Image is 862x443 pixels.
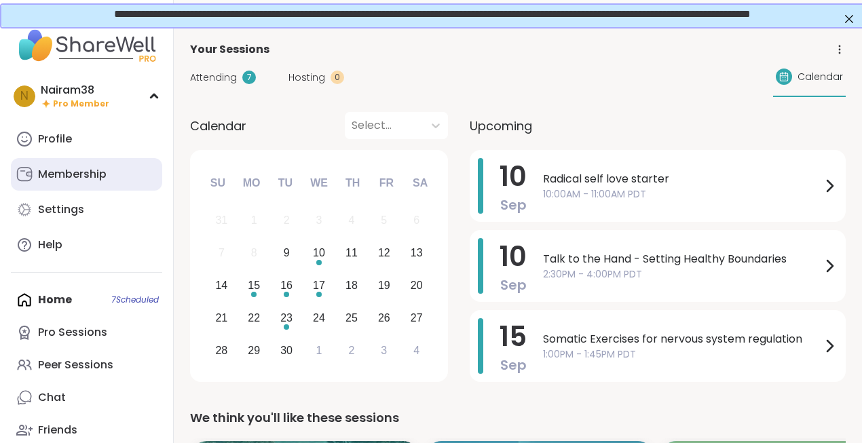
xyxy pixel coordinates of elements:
[371,168,401,198] div: Fr
[543,267,821,282] span: 2:30PM - 4:00PM PDT
[798,70,843,84] span: Calendar
[11,349,162,381] a: Peer Sessions
[413,341,419,360] div: 4
[543,187,821,201] span: 10:00AM - 11:00AM PDT
[207,239,236,268] div: Not available Sunday, September 7th, 2025
[207,336,236,365] div: Choose Sunday, September 28th, 2025
[313,276,325,294] div: 17
[240,303,269,332] div: Choose Monday, September 22nd, 2025
[348,211,354,229] div: 4
[11,22,162,69] img: ShareWell Nav Logo
[402,303,431,332] div: Choose Saturday, September 27th, 2025
[402,239,431,268] div: Choose Saturday, September 13th, 2025
[215,276,227,294] div: 14
[280,309,293,327] div: 23
[251,244,257,262] div: 8
[272,303,301,332] div: Choose Tuesday, September 23rd, 2025
[500,317,527,355] span: 15
[411,244,423,262] div: 13
[38,132,72,147] div: Profile
[219,244,225,262] div: 7
[38,202,84,217] div: Settings
[248,341,260,360] div: 29
[20,88,29,105] span: N
[337,239,367,268] div: Choose Thursday, September 11th, 2025
[38,237,62,252] div: Help
[345,244,358,262] div: 11
[240,271,269,301] div: Choose Monday, September 15th, 2025
[470,117,532,135] span: Upcoming
[240,206,269,235] div: Not available Monday, September 1st, 2025
[284,244,290,262] div: 9
[190,41,269,58] span: Your Sessions
[500,237,527,275] span: 10
[207,303,236,332] div: Choose Sunday, September 21st, 2025
[345,276,358,294] div: 18
[207,206,236,235] div: Not available Sunday, August 31st, 2025
[543,171,821,187] span: Radical self love starter
[38,167,107,182] div: Membership
[345,309,358,327] div: 25
[381,211,387,229] div: 5
[38,325,107,340] div: Pro Sessions
[543,251,821,267] span: Talk to the Hand - Setting Healthy Boundaries
[337,271,367,301] div: Choose Thursday, September 18th, 2025
[313,244,325,262] div: 10
[500,355,527,374] span: Sep
[11,123,162,155] a: Profile
[543,331,821,347] span: Somatic Exercises for nervous system regulation
[190,71,237,85] span: Attending
[205,204,432,366] div: month 2025-09
[284,211,290,229] div: 2
[381,341,387,360] div: 3
[240,336,269,365] div: Choose Monday, September 29th, 2025
[500,275,527,294] span: Sep
[305,239,334,268] div: Choose Wednesday, September 10th, 2025
[369,271,398,301] div: Choose Friday, September 19th, 2025
[270,168,300,198] div: Tu
[236,168,266,198] div: Mo
[331,71,344,84] div: 0
[272,336,301,365] div: Choose Tuesday, September 30th, 2025
[242,71,256,84] div: 7
[190,408,846,427] div: We think you'll like these sessions
[402,336,431,365] div: Choose Saturday, October 4th, 2025
[337,303,367,332] div: Choose Thursday, September 25th, 2025
[316,341,322,360] div: 1
[338,168,368,198] div: Th
[337,336,367,365] div: Choose Thursday, October 2nd, 2025
[38,358,113,372] div: Peer Sessions
[207,271,236,301] div: Choose Sunday, September 14th, 2025
[251,211,257,229] div: 1
[500,195,527,214] span: Sep
[405,168,435,198] div: Sa
[11,229,162,261] a: Help
[272,271,301,301] div: Choose Tuesday, September 16th, 2025
[248,276,260,294] div: 15
[348,341,354,360] div: 2
[369,206,398,235] div: Not available Friday, September 5th, 2025
[248,309,260,327] div: 22
[369,303,398,332] div: Choose Friday, September 26th, 2025
[240,239,269,268] div: Not available Monday, September 8th, 2025
[11,316,162,349] a: Pro Sessions
[369,336,398,365] div: Choose Friday, October 3rd, 2025
[288,71,325,85] span: Hosting
[53,98,109,110] span: Pro Member
[316,211,322,229] div: 3
[280,276,293,294] div: 16
[215,309,227,327] div: 21
[11,381,162,414] a: Chat
[413,211,419,229] div: 6
[378,276,390,294] div: 19
[305,206,334,235] div: Not available Wednesday, September 3rd, 2025
[369,239,398,268] div: Choose Friday, September 12th, 2025
[402,271,431,301] div: Choose Saturday, September 20th, 2025
[411,276,423,294] div: 20
[378,244,390,262] div: 12
[215,211,227,229] div: 31
[337,206,367,235] div: Not available Thursday, September 4th, 2025
[402,206,431,235] div: Not available Saturday, September 6th, 2025
[304,168,334,198] div: We
[38,423,77,438] div: Friends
